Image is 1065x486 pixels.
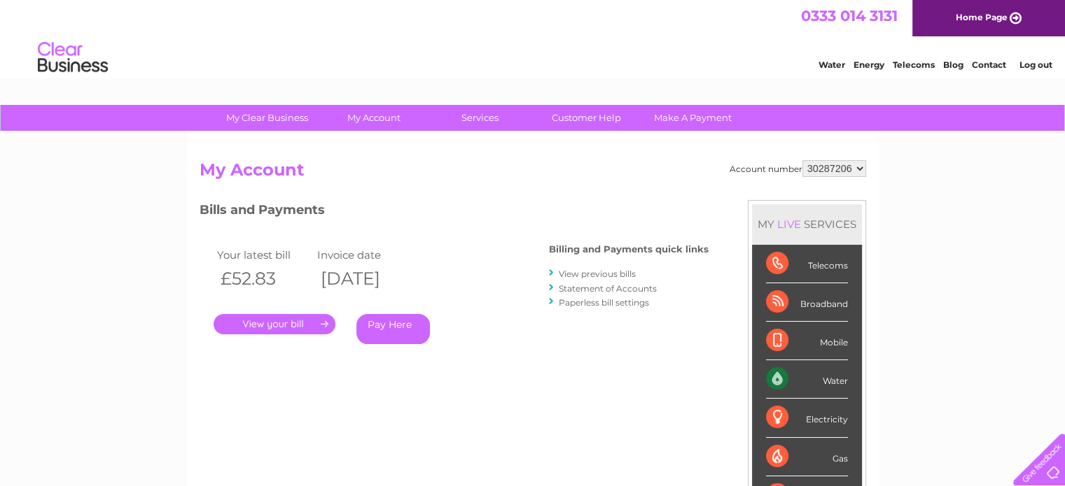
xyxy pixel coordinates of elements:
a: Customer Help [529,105,644,131]
div: Telecoms [766,245,848,283]
a: My Clear Business [209,105,325,131]
div: Electricity [766,399,848,437]
div: Mobile [766,322,848,360]
div: Clear Business is a trading name of Verastar Limited (registered in [GEOGRAPHIC_DATA] No. 3667643... [202,8,864,68]
a: Make A Payment [635,105,751,131]
td: Invoice date [314,245,415,264]
a: Paperless bill settings [559,297,649,308]
div: Broadband [766,283,848,322]
a: My Account [316,105,431,131]
th: [DATE] [314,264,415,293]
img: logo.png [37,36,109,79]
a: Contact [972,59,1006,70]
a: 0333 014 3131 [801,7,898,24]
div: Water [766,360,848,399]
div: MY SERVICES [752,204,862,244]
h4: Billing and Payments quick links [549,244,709,255]
a: . [214,314,335,334]
a: Statement of Accounts [559,283,657,294]
h3: Bills and Payments [200,200,709,224]
div: LIVE [774,217,804,231]
a: Services [422,105,538,131]
a: Water [819,59,845,70]
div: Account number [730,160,866,177]
a: Pay Here [356,314,430,344]
a: Blog [943,59,963,70]
a: View previous bills [559,269,636,279]
a: Log out [1019,59,1052,70]
div: Gas [766,438,848,476]
a: Energy [854,59,884,70]
th: £52.83 [214,264,314,293]
td: Your latest bill [214,245,314,264]
a: Telecoms [893,59,935,70]
h2: My Account [200,160,866,187]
